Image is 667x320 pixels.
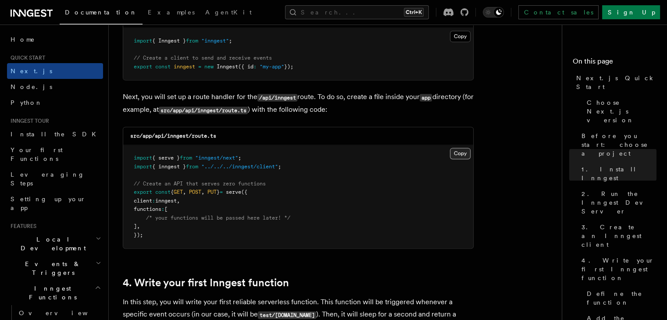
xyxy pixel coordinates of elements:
[201,189,204,195] span: ,
[581,223,656,249] span: 3. Create an Inngest client
[164,206,168,212] span: [
[11,68,52,75] span: Next.js
[583,95,656,128] a: Choose Next.js version
[60,3,143,25] a: Documentation
[578,128,656,161] a: Before you start: choose a project
[7,235,96,252] span: Local Development
[134,232,143,238] span: });
[134,189,152,195] span: export
[183,189,186,195] span: ,
[285,5,429,19] button: Search...Ctrl+K
[573,70,656,95] a: Next.js Quick Start
[7,256,103,281] button: Events & Triggers
[258,311,316,319] code: test/[DOMAIN_NAME]
[7,117,49,124] span: Inngest tour
[186,164,198,170] span: from
[257,94,297,101] code: /api/inngest
[171,189,174,195] span: {
[7,167,103,191] a: Leveraging Steps
[200,3,257,24] a: AgentKit
[143,3,200,24] a: Examples
[576,74,656,91] span: Next.js Quick Start
[201,38,229,44] span: "inngest"
[134,55,272,61] span: // Create a client to send and receive events
[578,252,656,286] a: 4. Write your first Inngest function
[152,155,180,161] span: { serve }
[578,161,656,186] a: 1. Install Inngest
[134,223,137,229] span: ]
[450,31,471,42] button: Copy
[7,284,95,302] span: Inngest Functions
[198,64,201,70] span: =
[161,206,164,212] span: :
[573,56,656,70] h4: On this page
[583,286,656,310] a: Define the function
[253,64,257,70] span: :
[152,198,155,204] span: :
[7,63,103,79] a: Next.js
[134,64,152,70] span: export
[137,223,140,229] span: ,
[7,126,103,142] a: Install the SDK
[217,64,238,70] span: Inngest
[7,260,96,277] span: Events & Triggers
[134,206,161,212] span: functions
[7,191,103,216] a: Setting up your app
[7,231,103,256] button: Local Development
[11,196,86,211] span: Setting up your app
[578,186,656,219] a: 2. Run the Inngest Dev Server
[186,38,198,44] span: from
[483,7,504,18] button: Toggle dark mode
[148,9,195,16] span: Examples
[11,99,43,106] span: Python
[130,133,216,139] code: src/app/api/inngest/route.ts
[134,198,152,204] span: client
[229,38,232,44] span: ;
[7,142,103,167] a: Your first Functions
[11,83,52,90] span: Node.js
[177,198,180,204] span: ,
[581,256,656,282] span: 4. Write your first Inngest function
[155,189,171,195] span: const
[518,5,599,19] a: Contact sales
[180,155,192,161] span: from
[201,164,278,170] span: "../../../inngest/client"
[7,54,45,61] span: Quick start
[238,155,241,161] span: ;
[134,164,152,170] span: import
[195,155,238,161] span: "inngest/next"
[134,181,266,187] span: // Create an API that serves zero functions
[241,189,247,195] span: ({
[123,277,289,289] a: 4. Write your first Inngest function
[220,189,223,195] span: =
[159,107,248,114] code: src/app/api/inngest/route.ts
[587,98,656,124] span: Choose Next.js version
[207,189,217,195] span: PUT
[587,289,656,307] span: Define the function
[7,79,103,95] a: Node.js
[204,64,214,70] span: new
[11,146,63,162] span: Your first Functions
[581,165,656,182] span: 1. Install Inngest
[11,171,85,187] span: Leveraging Steps
[152,38,186,44] span: { Inngest }
[7,95,103,110] a: Python
[578,219,656,252] a: 3. Create an Inngest client
[11,35,35,44] span: Home
[19,309,109,316] span: Overview
[189,189,201,195] span: POST
[284,64,293,70] span: });
[450,148,471,159] button: Copy
[238,64,253,70] span: ({ id
[404,8,424,17] kbd: Ctrl+K
[420,94,432,101] code: app
[278,164,281,170] span: ;
[7,223,36,230] span: Features
[134,38,152,44] span: import
[155,198,177,204] span: inngest
[155,64,171,70] span: const
[581,132,656,158] span: Before you start: choose a project
[581,189,656,216] span: 2. Run the Inngest Dev Server
[174,189,183,195] span: GET
[217,189,220,195] span: }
